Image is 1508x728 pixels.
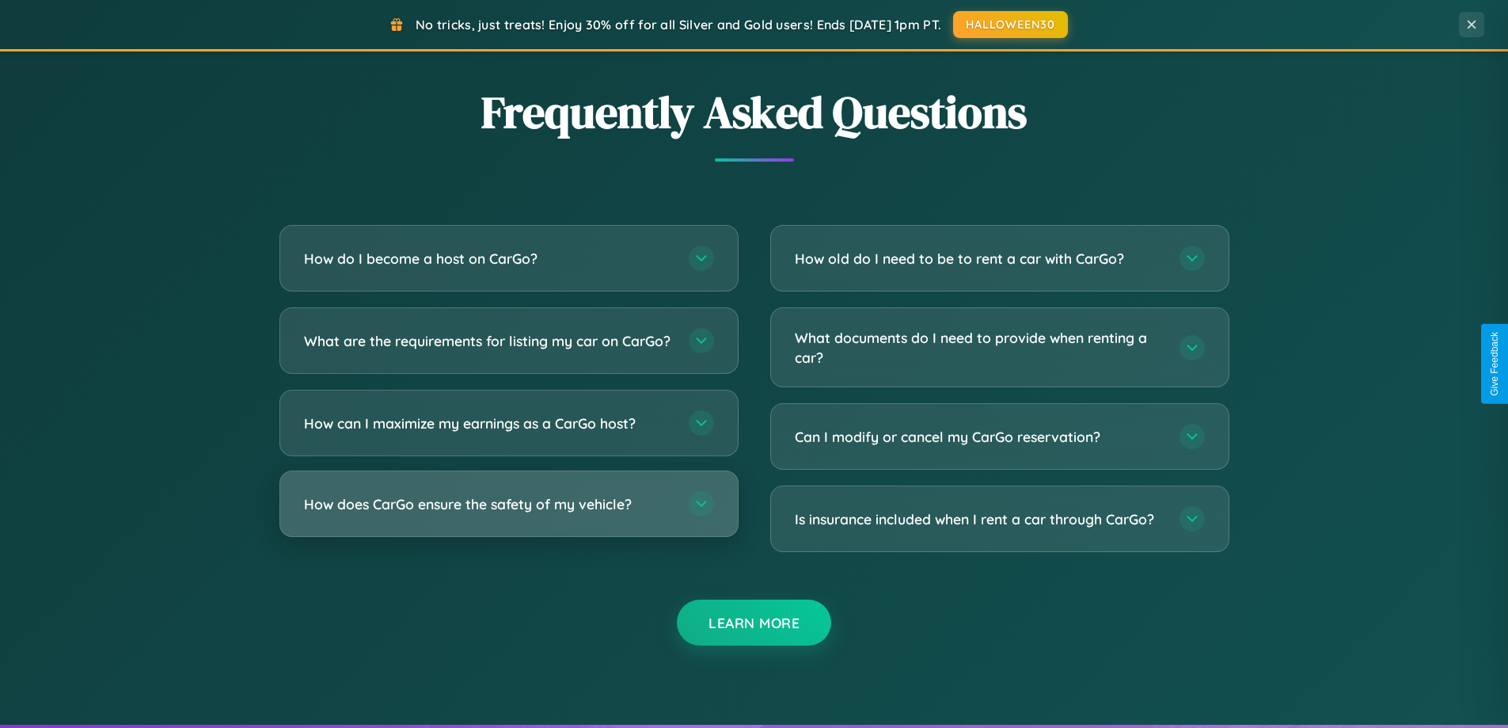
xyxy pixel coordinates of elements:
button: HALLOWEEN30 [953,11,1068,38]
h3: Can I modify or cancel my CarGo reservation? [795,427,1164,447]
h3: How old do I need to be to rent a car with CarGo? [795,249,1164,269]
h2: Frequently Asked Questions [279,82,1229,143]
h3: How does CarGo ensure the safety of my vehicle? [304,494,673,514]
h3: How can I maximize my earnings as a CarGo host? [304,414,673,433]
h3: How do I become a host on CarGo? [304,249,673,269]
h3: Is insurance included when I rent a car through CarGo? [795,509,1164,529]
h3: What documents do I need to provide when renting a car? [795,328,1164,367]
button: Learn More [677,600,831,646]
h3: What are the requirements for listing my car on CarGo? [304,331,673,351]
span: No tricks, just treats! Enjoy 30% off for all Silver and Gold users! Ends [DATE] 1pm PT. [416,17,941,32]
div: Give Feedback [1489,332,1500,396]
